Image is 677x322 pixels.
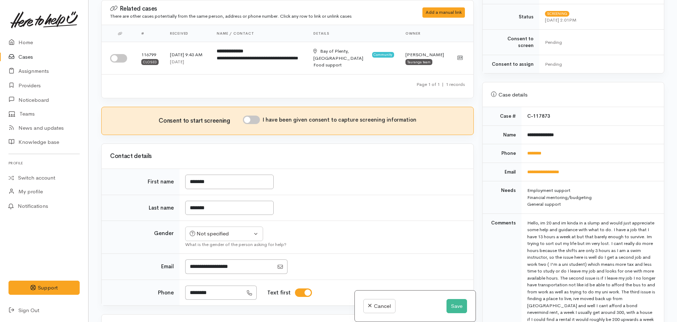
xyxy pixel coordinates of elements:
[8,158,80,168] h6: Profile
[159,118,243,124] h3: Consent to start screening
[170,51,205,58] div: [DATE] 9:43 AM
[263,116,416,124] label: I have been given consent to capture screening information
[483,107,522,125] td: Case #
[483,163,522,181] td: Email
[8,281,80,295] button: Support
[313,48,370,62] div: [GEOGRAPHIC_DATA]
[446,299,467,314] button: Save
[405,59,432,65] div: Tauranga team
[483,144,522,163] td: Phone
[164,25,211,42] th: Received
[136,42,164,74] td: 116799
[148,178,174,186] label: First name
[483,55,539,73] td: Consent to assign
[149,204,174,212] label: Last name
[405,51,444,58] div: [PERSON_NAME]
[527,201,655,208] div: General support
[545,11,569,17] span: Screening
[320,48,349,54] span: Bay of Plenty,
[442,81,444,87] span: |
[545,61,655,68] div: Pending
[154,229,174,238] label: Gender
[527,194,655,201] div: Financial mentoring/budgeting
[527,113,550,119] b: C-117873
[308,25,400,42] th: Details
[190,230,252,238] div: Not specified
[211,25,308,42] th: Name / contact
[527,187,655,194] div: Employment support
[158,289,174,297] label: Phone
[483,29,539,55] td: Consent to screen
[313,62,394,69] div: Food support
[416,81,465,87] small: Page 1 of 1 1 records
[185,241,465,248] div: What is the gender of the person asking for help?
[110,153,465,160] h3: Contact details
[170,59,184,65] time: [DATE]
[483,4,539,29] td: Status
[363,299,396,314] a: Cancel
[110,13,352,19] small: There are other cases potentially from the same person, address or phone number. Click any row to...
[400,25,450,42] th: Owner
[483,181,522,214] td: Needs
[161,263,174,271] label: Email
[422,7,465,18] div: Add a manual link
[141,59,159,65] div: Closed
[545,17,655,24] div: [DATE] 2:01PM
[267,289,291,297] label: Text first
[185,227,263,241] button: Not specified
[483,125,522,144] td: Name
[136,25,164,42] th: #
[372,52,394,58] span: Community
[110,5,404,12] h3: Related cases
[491,91,655,99] div: Case details
[545,39,655,46] div: Pending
